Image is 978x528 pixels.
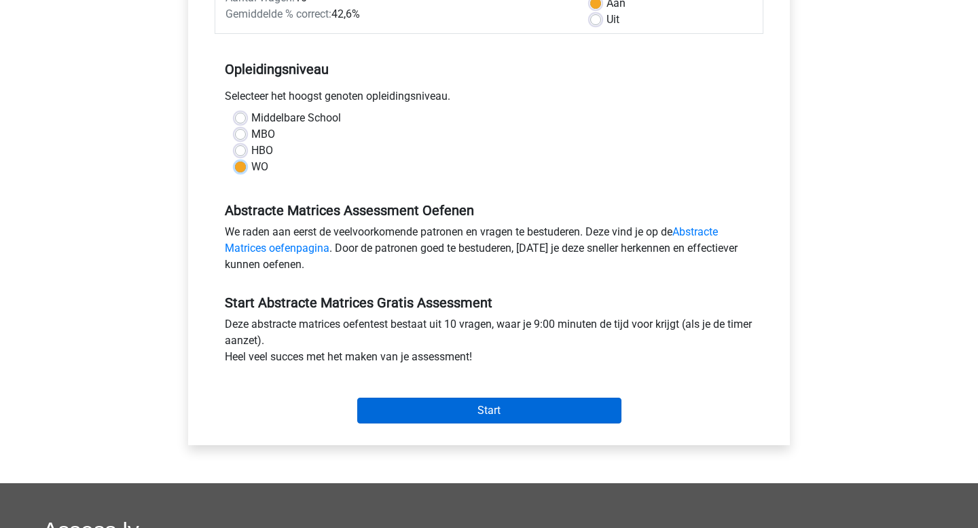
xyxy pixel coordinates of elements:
[606,12,619,28] label: Uit
[225,56,753,83] h5: Opleidingsniveau
[215,316,763,371] div: Deze abstracte matrices oefentest bestaat uit 10 vragen, waar je 9:00 minuten de tijd voor krijgt...
[251,143,273,159] label: HBO
[251,110,341,126] label: Middelbare School
[215,88,763,110] div: Selecteer het hoogst genoten opleidingsniveau.
[215,224,763,278] div: We raden aan eerst de veelvoorkomende patronen en vragen te bestuderen. Deze vind je op de . Door...
[225,7,331,20] span: Gemiddelde % correct:
[251,126,275,143] label: MBO
[225,202,753,219] h5: Abstracte Matrices Assessment Oefenen
[251,159,268,175] label: WO
[215,6,580,22] div: 42,6%
[225,295,753,311] h5: Start Abstracte Matrices Gratis Assessment
[357,398,621,423] input: Start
